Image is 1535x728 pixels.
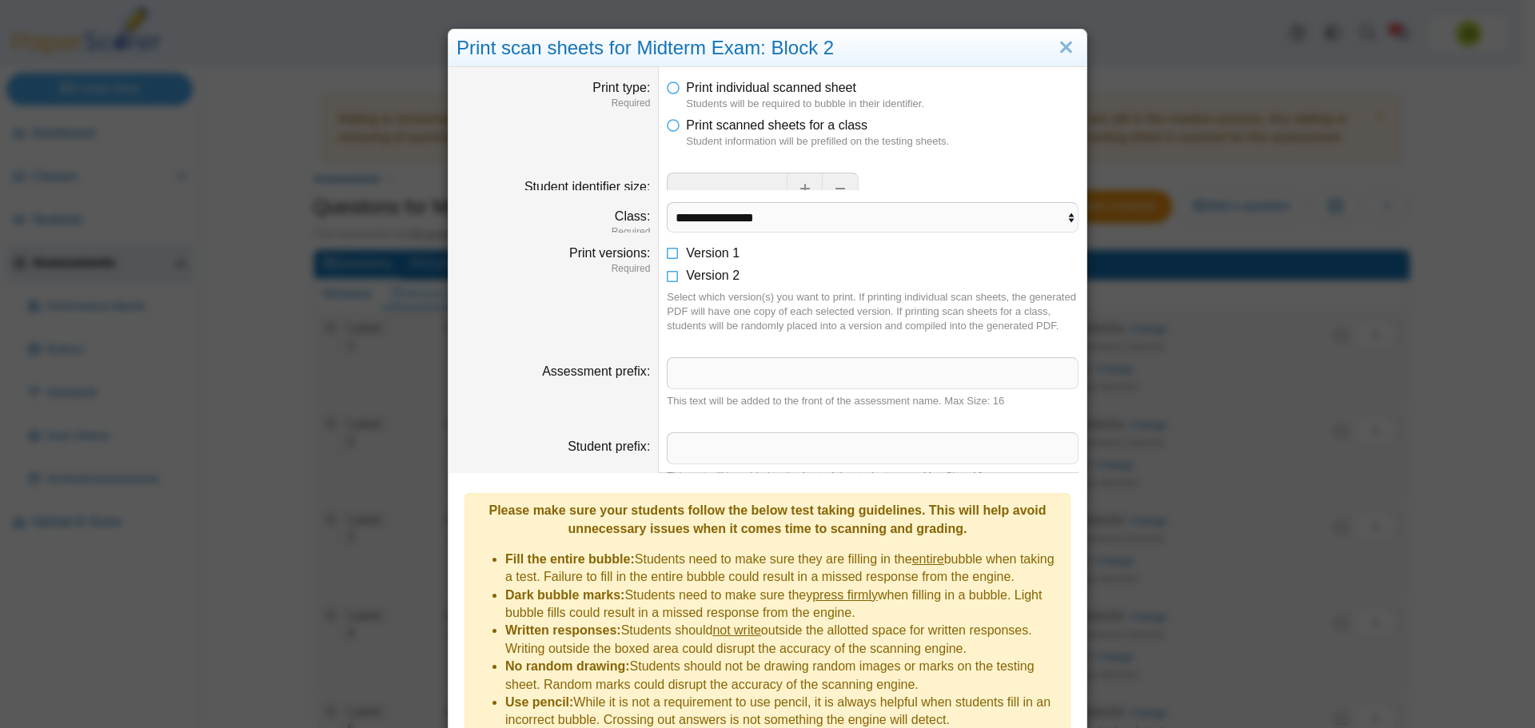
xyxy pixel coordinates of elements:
[686,246,740,260] span: Version 1
[686,81,856,94] span: Print individual scanned sheet
[505,659,630,673] b: No random drawing:
[912,552,944,566] u: entire
[505,588,624,602] b: Dark bubble marks:
[712,623,760,637] u: not write
[505,587,1062,623] li: Students need to make sure they when filling in a bubble. Light bubble fills could result in a mi...
[505,551,1062,587] li: Students need to make sure they are filling in the bubble when taking a test. Failure to fill in ...
[812,588,878,602] u: press firmly
[667,469,1078,483] div: This text will be added to the front of the student name. Max Size: 16
[457,225,650,239] dfn: Required
[449,30,1086,67] div: Print scan sheets for Midterm Exam: Block 2
[667,394,1078,408] div: This text will be added to the front of the assessment name. Max Size: 16
[505,552,635,566] b: Fill the entire bubble:
[592,81,650,94] label: Print type
[457,262,650,276] dfn: Required
[686,269,740,282] span: Version 2
[686,97,1078,111] dfn: Students will be required to bubble in their identifier.
[1054,34,1078,62] a: Close
[505,695,573,709] b: Use pencil:
[457,97,650,110] dfn: Required
[615,209,650,223] label: Class
[787,173,823,205] button: Increase
[505,623,621,637] b: Written responses:
[686,134,1078,149] dfn: Student information will be prefilled on the testing sheets.
[823,173,859,205] button: Decrease
[542,364,650,378] label: Assessment prefix
[524,180,650,193] label: Student identifier size
[568,440,650,453] label: Student prefix
[667,290,1078,334] div: Select which version(s) you want to print. If printing individual scan sheets, the generated PDF ...
[686,118,867,132] span: Print scanned sheets for a class
[505,622,1062,658] li: Students should outside the allotted space for written responses. Writing outside the boxed area ...
[488,503,1046,535] b: Please make sure your students follow the below test taking guidelines. This will help avoid unne...
[569,246,650,260] label: Print versions
[505,658,1062,694] li: Students should not be drawing random images or marks on the testing sheet. Random marks could di...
